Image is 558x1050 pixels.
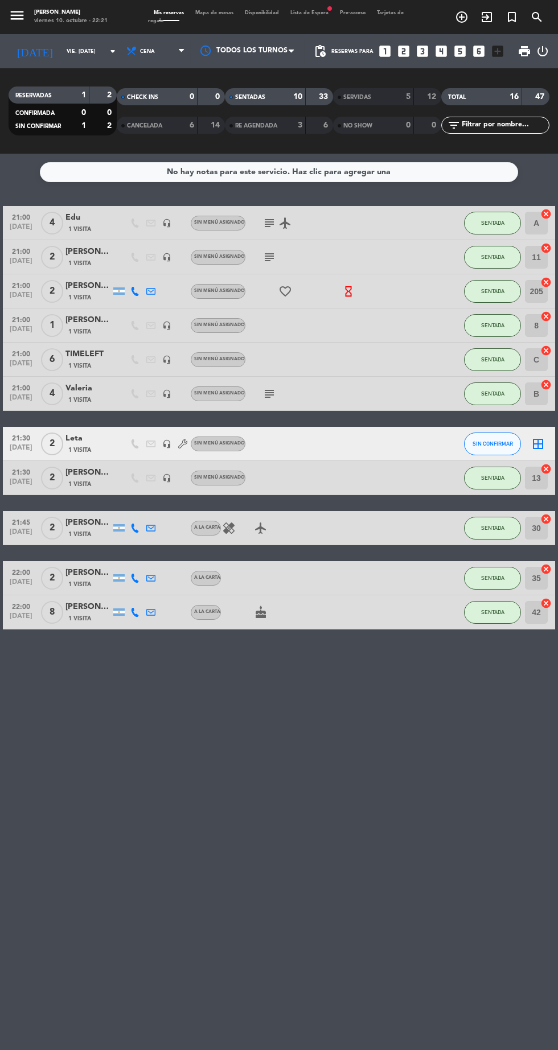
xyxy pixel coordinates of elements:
span: SENTADA [481,220,504,226]
span: SENTADA [481,288,504,294]
strong: 1 [81,122,86,130]
span: 2 [41,433,63,455]
span: 4 [41,382,63,405]
strong: 0 [81,109,86,117]
i: headset_mic [162,321,171,330]
strong: 2 [108,91,114,99]
span: 8 [41,601,63,624]
span: [DATE] [7,326,35,339]
span: 1 Visita [68,580,91,589]
span: 1 Visita [68,225,91,234]
span: 1 Visita [68,530,91,539]
span: Reservas para [331,48,374,55]
span: SENTADA [481,254,504,260]
span: RESERVADAS [15,93,52,98]
span: 4 [41,212,63,234]
div: [PERSON_NAME] [65,516,111,529]
i: cancel [540,311,552,322]
span: A LA CARTA [194,525,220,530]
span: 21:30 [7,431,35,444]
button: SIN CONFIRMAR [464,433,521,455]
span: 1 Visita [68,259,91,268]
button: SENTADA [464,517,521,540]
span: SENTADAS [235,94,265,100]
strong: 14 [211,121,223,129]
i: looks_3 [415,44,430,59]
span: SIN CONFIRMAR [473,440,513,447]
span: SENTADA [481,322,504,328]
i: subject [262,250,276,264]
span: 21:00 [7,312,35,326]
span: fiber_manual_record [326,5,333,12]
strong: 16 [510,93,519,101]
i: cancel [540,598,552,609]
span: 1 Visita [68,480,91,489]
i: looks_two [396,44,411,59]
span: A LA CARTA [194,610,220,614]
i: turned_in_not [505,10,519,24]
span: [DATE] [7,478,35,491]
div: LOG OUT [536,34,549,68]
i: cancel [540,379,552,390]
i: healing [222,521,236,535]
strong: 3 [298,121,302,129]
button: SENTADA [464,280,521,303]
span: 2 [41,517,63,540]
span: 21:45 [7,515,35,528]
i: headset_mic [162,473,171,483]
span: Cena [140,48,155,55]
div: [PERSON_NAME] [65,466,111,479]
button: SENTADA [464,212,521,234]
strong: 0 [406,121,411,129]
button: SENTADA [464,467,521,489]
i: headset_mic [162,389,171,398]
div: viernes 10. octubre - 22:21 [34,17,108,26]
i: hourglass_empty [342,285,355,298]
span: TOTAL [448,94,466,100]
span: CHECK INS [127,94,158,100]
span: Sin menú asignado [194,357,245,361]
span: Mapa de mesas [190,10,239,15]
div: Edu [65,211,111,224]
i: looks_5 [453,44,467,59]
div: [PERSON_NAME] mama de Ñoco [65,314,111,327]
i: subject [262,216,276,230]
i: headset_mic [162,439,171,448]
span: SIN CONFIRMAR [15,123,61,129]
i: cancel [540,563,552,575]
strong: 1 [81,91,86,99]
span: Sin menú asignado [194,391,245,396]
span: [DATE] [7,528,35,541]
div: Valeria [65,382,111,395]
i: add_circle_outline [455,10,469,24]
strong: 5 [406,93,411,101]
span: SENTADA [481,525,504,531]
i: power_settings_new [536,44,549,58]
i: add_box [490,44,505,59]
span: Disponibilidad [239,10,285,15]
i: headset_mic [162,219,171,228]
div: Leta [65,432,111,445]
span: CONFIRMADA [15,110,55,116]
span: 21:30 [7,465,35,478]
span: Pre-acceso [334,10,371,15]
span: [DATE] [7,291,35,304]
i: search [530,10,544,24]
span: 21:00 [7,244,35,257]
span: 21:00 [7,381,35,394]
span: SENTADA [481,575,504,581]
span: Sin menú asignado [194,323,245,327]
span: 21:00 [7,278,35,291]
i: menu [9,7,26,24]
span: [DATE] [7,360,35,373]
span: Lista de Espera [285,10,334,15]
span: 1 Visita [68,396,91,405]
div: TIMELEFT [65,348,111,361]
span: NO SHOW [343,123,372,129]
div: [PERSON_NAME] [65,566,111,579]
span: [DATE] [7,223,35,236]
i: exit_to_app [480,10,494,24]
strong: 0 [216,93,223,101]
span: 1 Visita [68,293,91,302]
i: airplanemode_active [278,216,292,230]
